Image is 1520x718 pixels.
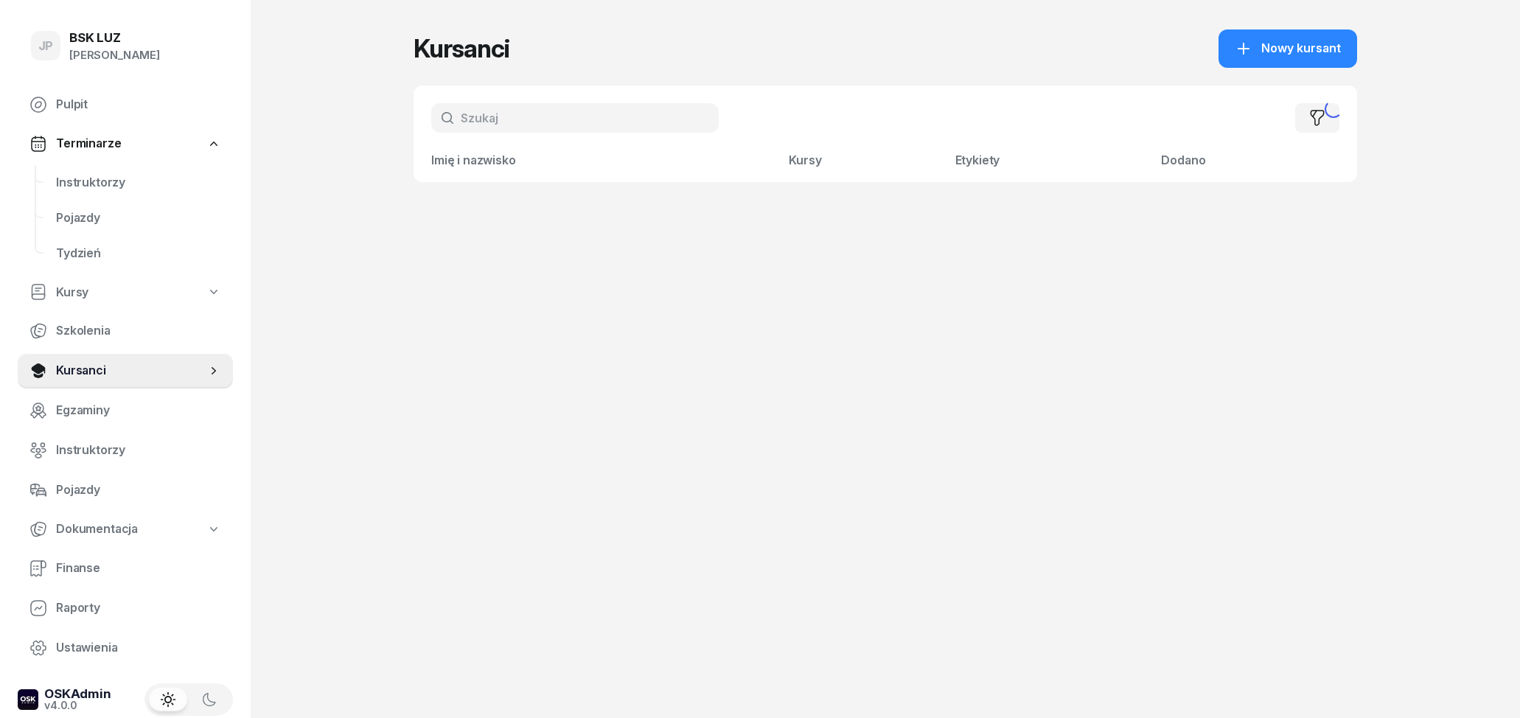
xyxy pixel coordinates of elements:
[69,32,160,44] div: BSK LUZ
[56,134,121,153] span: Terminarze
[56,321,221,341] span: Szkolenia
[56,361,206,380] span: Kursanci
[18,512,233,546] a: Dokumentacja
[18,473,233,508] a: Pojazdy
[56,559,221,578] span: Finanse
[1152,150,1357,182] th: Dodano
[18,87,233,122] a: Pulpit
[780,150,946,182] th: Kursy
[414,35,509,62] h1: Kursanci
[1261,39,1341,58] span: Nowy kursant
[56,95,221,114] span: Pulpit
[56,520,138,539] span: Dokumentacja
[18,689,38,710] img: logo-xs-dark@2x.png
[56,638,221,658] span: Ustawienia
[18,590,233,626] a: Raporty
[56,599,221,618] span: Raporty
[44,700,111,711] div: v4.0.0
[38,40,54,52] span: JP
[56,481,221,500] span: Pojazdy
[44,236,233,271] a: Tydzień
[44,688,111,700] div: OSKAdmin
[18,393,233,428] a: Egzaminy
[1219,29,1357,68] button: Nowy kursant
[56,244,221,263] span: Tydzień
[69,46,160,65] div: [PERSON_NAME]
[56,173,221,192] span: Instruktorzy
[414,150,780,182] th: Imię i nazwisko
[44,201,233,236] a: Pojazdy
[18,313,233,349] a: Szkolenia
[18,127,233,161] a: Terminarze
[56,209,221,228] span: Pojazdy
[18,630,233,666] a: Ustawienia
[56,401,221,420] span: Egzaminy
[18,433,233,468] a: Instruktorzy
[431,103,719,133] input: Szukaj
[56,283,88,302] span: Kursy
[56,441,221,460] span: Instruktorzy
[18,276,233,310] a: Kursy
[44,165,233,201] a: Instruktorzy
[946,150,1153,182] th: Etykiety
[18,551,233,586] a: Finanse
[18,353,233,388] a: Kursanci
